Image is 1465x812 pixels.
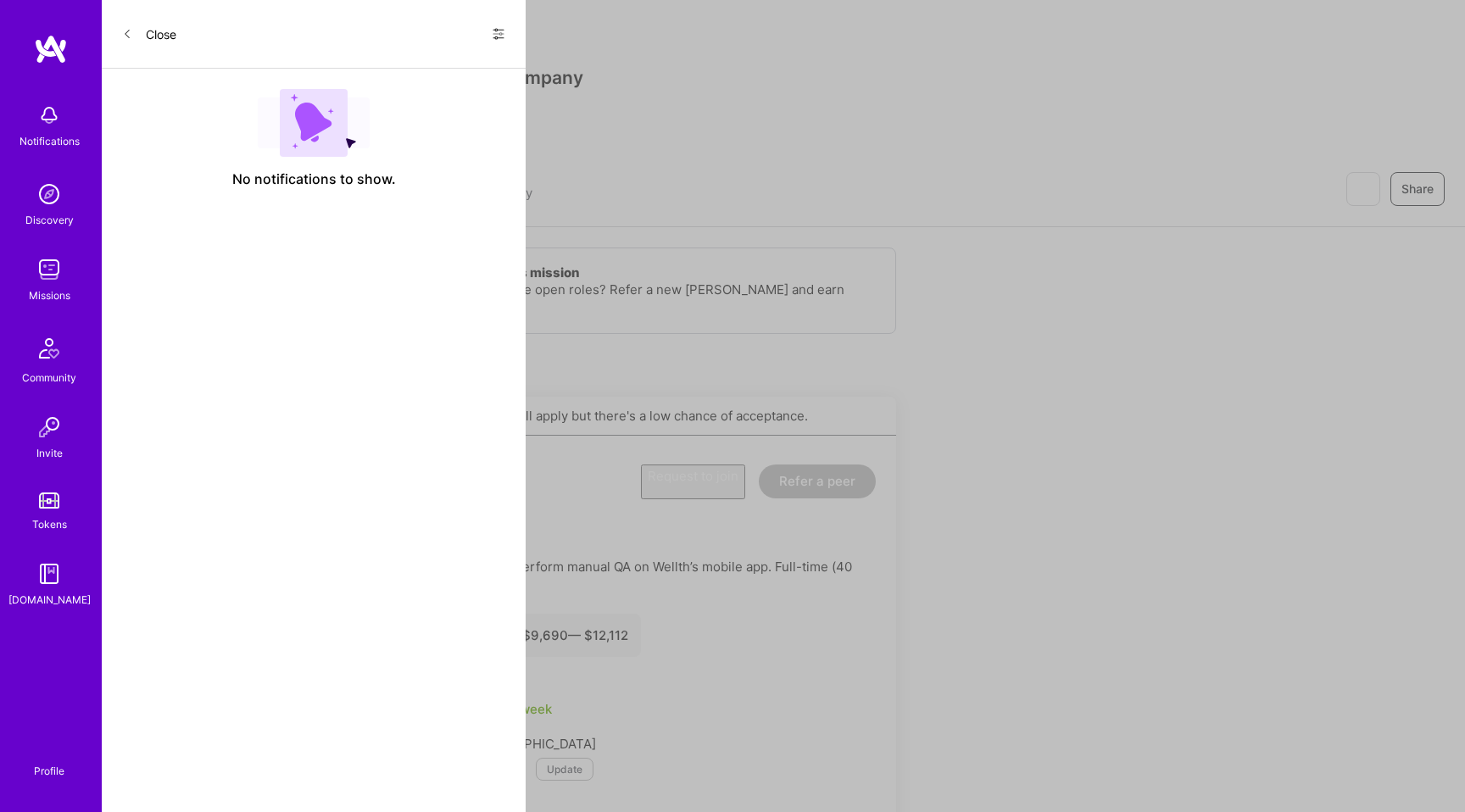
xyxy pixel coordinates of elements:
[19,132,80,150] div: Notifications
[32,557,66,591] img: guide book
[32,177,66,211] img: discovery
[232,170,396,188] span: No notifications to show.
[32,253,66,286] img: teamwork
[36,444,63,462] div: Invite
[34,762,64,778] div: Profile
[8,591,91,609] div: [DOMAIN_NAME]
[28,744,70,778] a: Profile
[22,369,76,387] div: Community
[25,211,74,229] div: Discovery
[29,286,70,304] div: Missions
[258,89,370,157] img: empty
[29,328,70,369] img: Community
[32,410,66,444] img: Invite
[34,34,68,64] img: logo
[32,98,66,132] img: bell
[122,20,176,47] button: Close
[32,515,67,533] div: Tokens
[39,492,59,509] img: tokens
